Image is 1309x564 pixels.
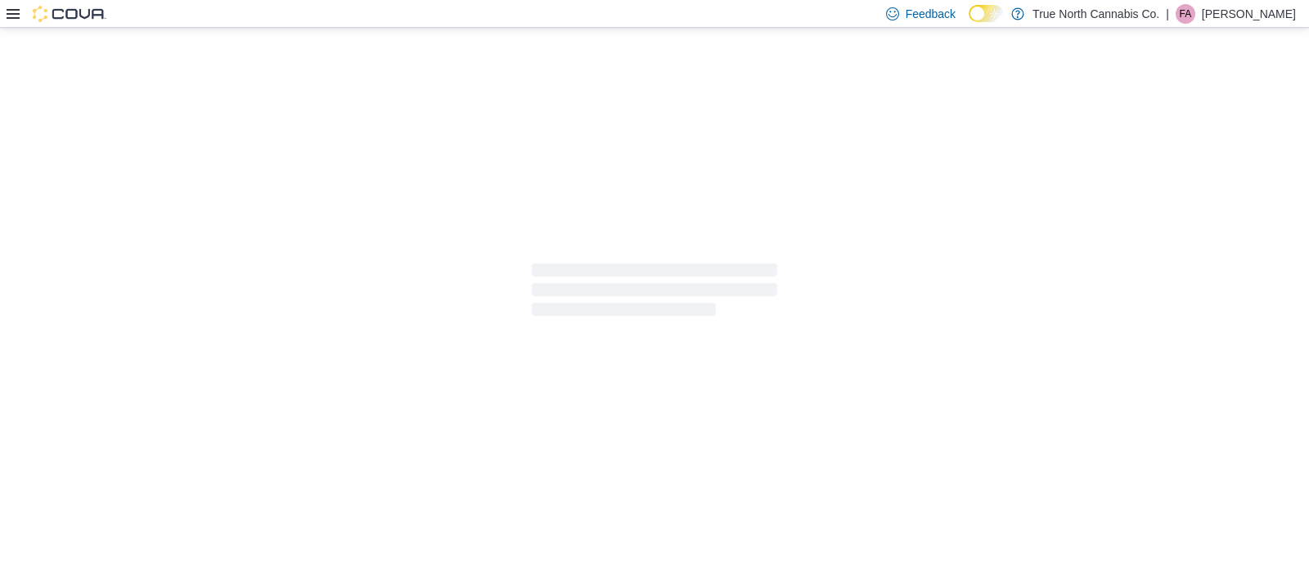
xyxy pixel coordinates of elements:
span: FA [1180,4,1192,24]
input: Dark Mode [969,5,1003,22]
p: [PERSON_NAME] [1202,4,1296,24]
img: Cova [33,6,106,22]
div: Fiona Anderson [1176,4,1195,24]
p: | [1166,4,1169,24]
span: Feedback [906,6,956,22]
span: Loading [532,267,777,319]
span: Dark Mode [969,22,969,23]
p: True North Cannabis Co. [1032,4,1159,24]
